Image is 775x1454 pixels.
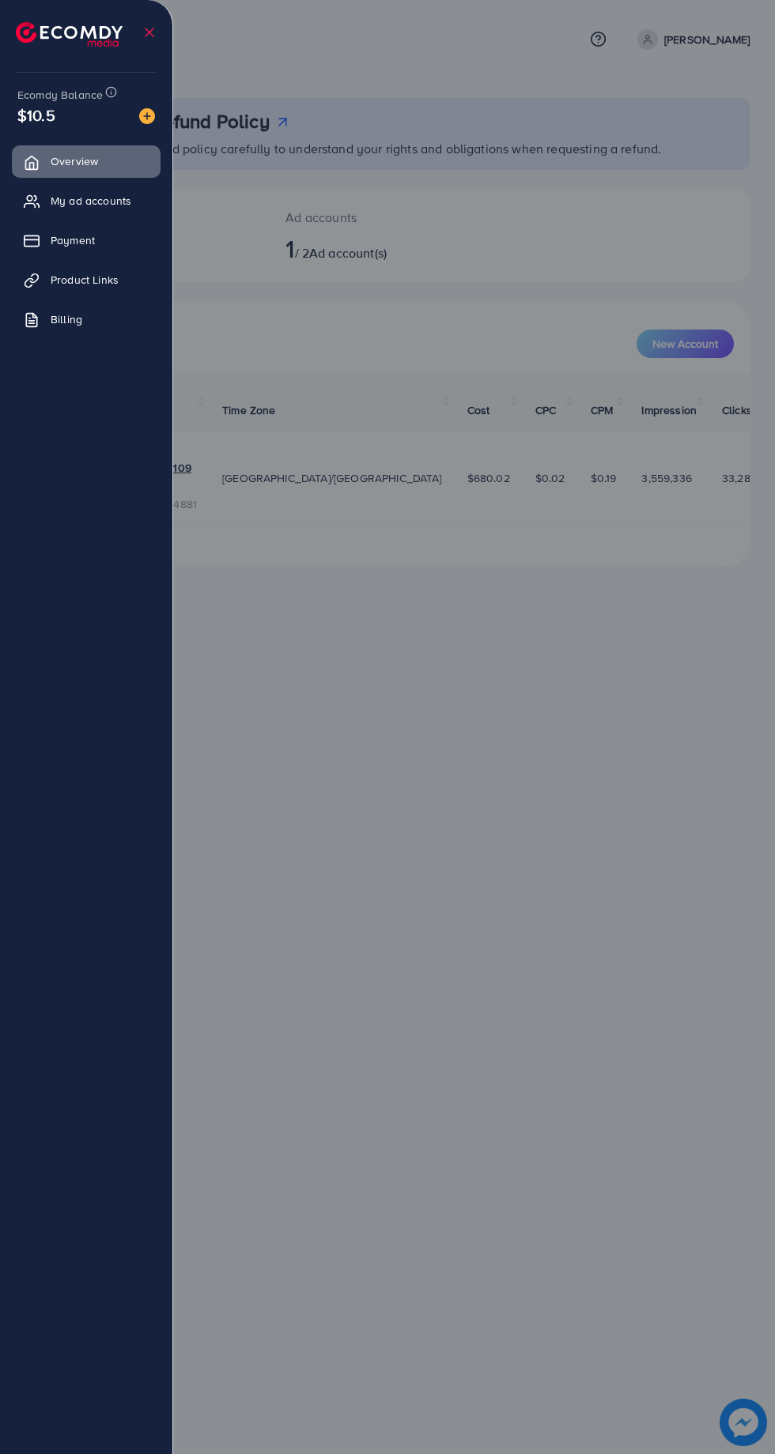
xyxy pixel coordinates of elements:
span: My ad accounts [51,193,131,209]
img: image [139,108,155,124]
span: Ecomdy Balance [17,87,103,103]
img: logo [16,22,123,47]
span: Payment [51,232,95,248]
span: Billing [51,311,82,327]
a: Product Links [12,264,161,296]
span: $10.5 [17,104,55,126]
a: Billing [12,303,161,335]
a: Payment [12,224,161,256]
span: Product Links [51,272,119,288]
span: Overview [51,153,98,169]
a: Overview [12,145,161,177]
a: My ad accounts [12,185,161,217]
